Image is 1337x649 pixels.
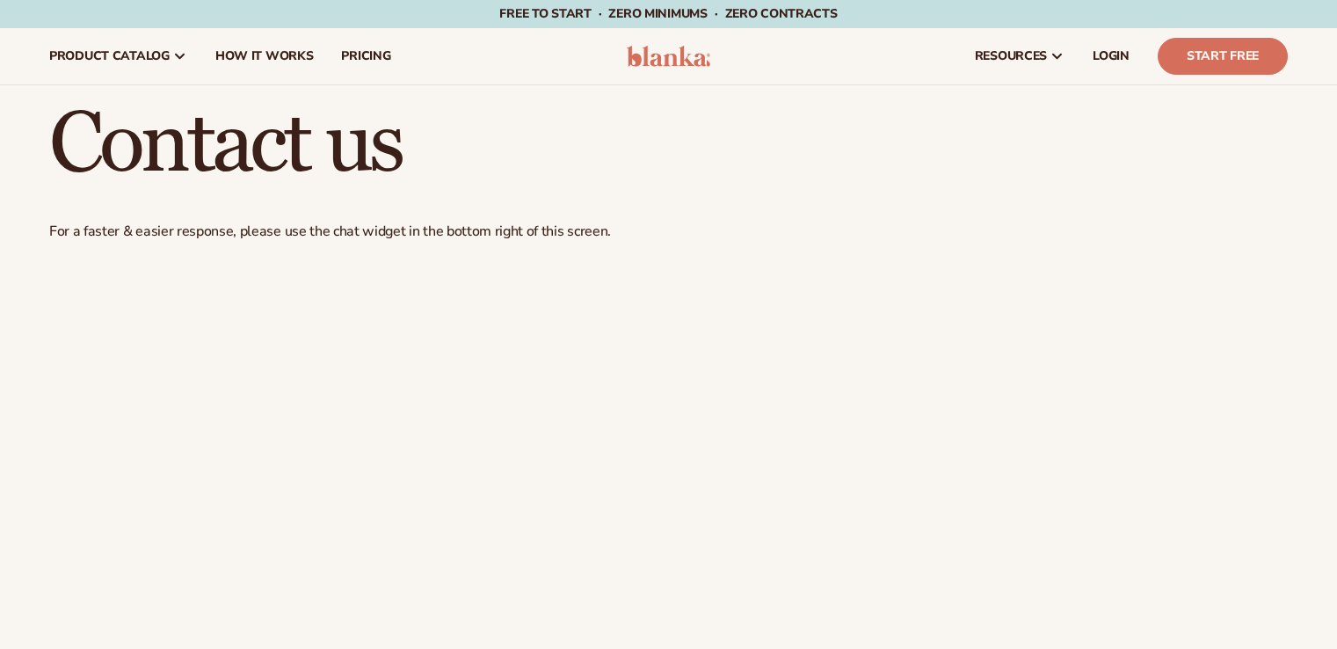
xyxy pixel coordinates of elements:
[627,46,710,67] img: logo
[1093,49,1130,63] span: LOGIN
[49,49,170,63] span: product catalog
[327,28,404,84] a: pricing
[341,49,390,63] span: pricing
[49,103,1288,187] h1: Contact us
[1079,28,1144,84] a: LOGIN
[201,28,328,84] a: How It Works
[35,28,201,84] a: product catalog
[961,28,1079,84] a: resources
[49,222,1288,241] p: For a faster & easier response, please use the chat widget in the bottom right of this screen.
[499,5,837,22] span: Free to start · ZERO minimums · ZERO contracts
[1158,38,1288,75] a: Start Free
[215,49,314,63] span: How It Works
[975,49,1047,63] span: resources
